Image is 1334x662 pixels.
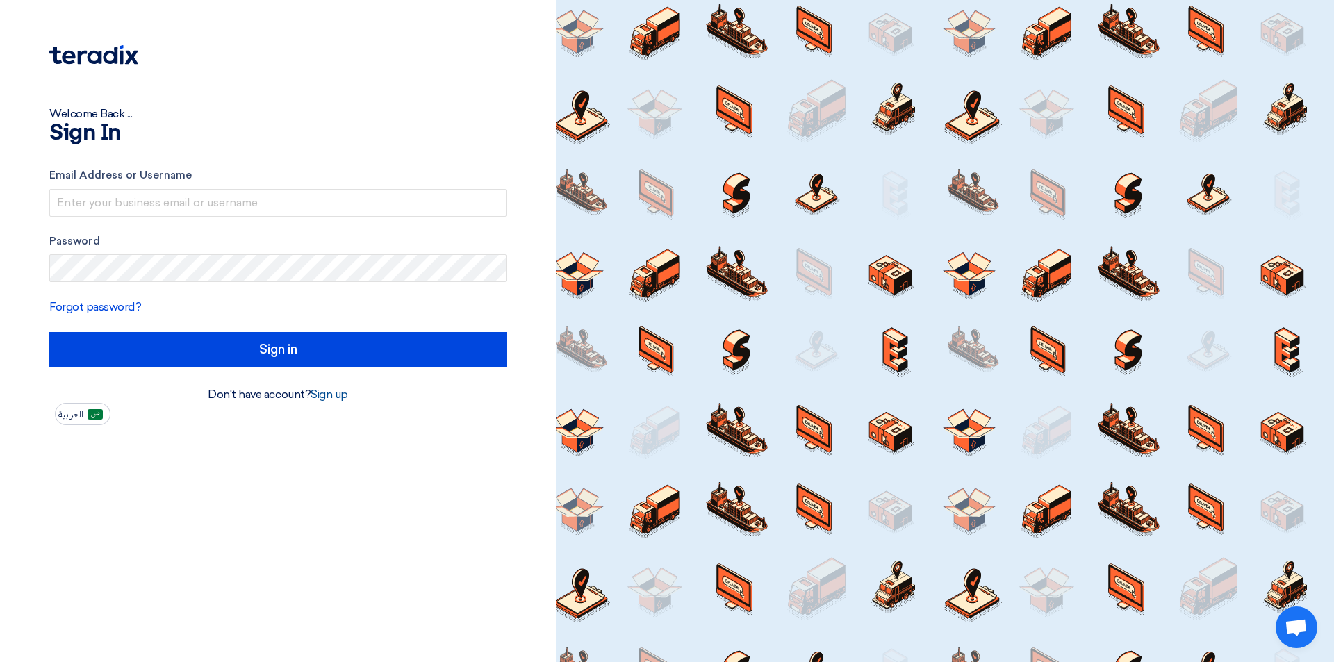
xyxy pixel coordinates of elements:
[49,122,507,144] h1: Sign In
[49,167,507,183] label: Email Address or Username
[58,410,83,420] span: العربية
[49,332,507,367] input: Sign in
[49,45,138,65] img: Teradix logo
[49,300,141,313] a: Forgot password?
[49,189,507,217] input: Enter your business email or username
[311,388,348,401] a: Sign up
[1276,606,1317,648] a: Open chat
[49,386,507,403] div: Don't have account?
[88,409,103,420] img: ar-AR.png
[49,106,507,122] div: Welcome Back ...
[49,233,507,249] label: Password
[55,403,110,425] button: العربية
